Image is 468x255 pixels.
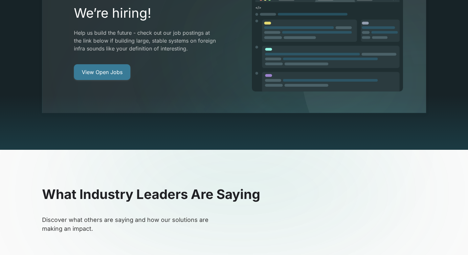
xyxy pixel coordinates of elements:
[42,215,218,233] p: Discover what others are saying and how our solutions are making an impact.
[74,5,216,21] h2: We’re hiring!
[74,64,130,80] a: View Open Jobs
[74,29,216,52] p: Help us build the future - check out our job postings at the link below if building large, stable...
[42,186,426,202] h2: What Industry Leaders Are Saying
[435,224,468,255] iframe: Chat Widget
